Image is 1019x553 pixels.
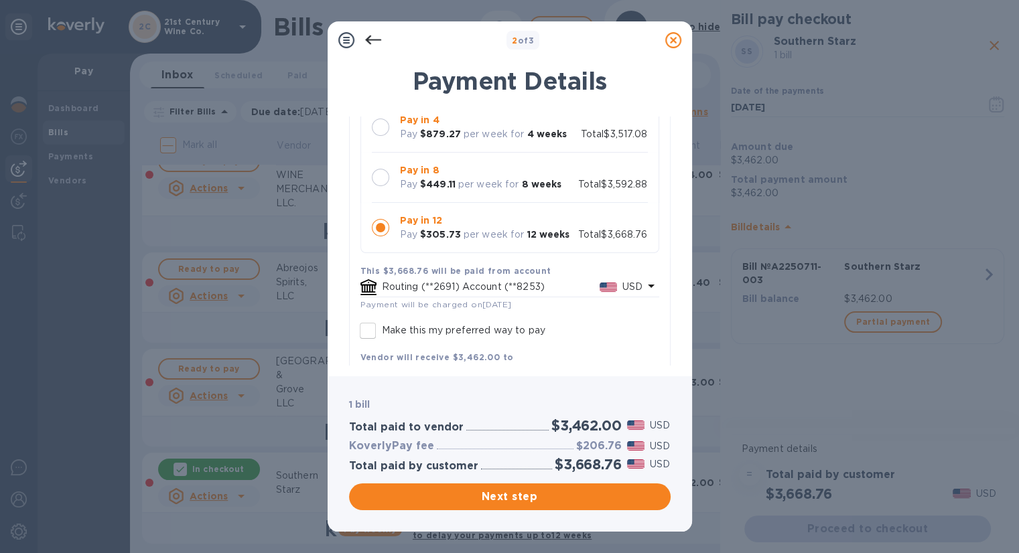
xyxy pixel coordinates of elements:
b: Pay in 8 [400,165,439,175]
p: USD [622,280,642,294]
p: Make this my preferred way to pay [382,323,545,337]
h2: $3,668.76 [555,456,621,473]
b: $305.73 [420,229,461,240]
p: Total $3,592.88 [578,177,648,191]
b: Pay in 4 [400,114,439,125]
b: 12 weeks [527,229,569,240]
h3: $206.76 [576,440,622,453]
img: USD [627,420,645,430]
p: Total $3,517.08 [581,127,648,141]
button: Next step [349,483,671,510]
p: Total $3,668.76 [578,228,648,242]
h3: KoverlyPay fee [349,440,434,453]
b: 1 bill [349,399,370,410]
p: Pay [400,177,417,191]
span: Next step [360,489,660,505]
p: Routing (**2691) Account (**8253) [382,280,600,294]
h3: Total paid by customer [349,460,478,473]
img: USD [627,459,645,469]
h3: Total paid to vendor [349,421,464,434]
span: Payment will be charged on [DATE] [360,299,512,309]
p: USD [650,418,670,432]
p: Pay [400,228,417,242]
h1: Payment Details [349,67,671,95]
b: 8 weeks [521,179,561,189]
b: Vendor will receive $3,462.00 to [360,352,514,362]
b: Pay in 12 [400,215,442,226]
b: $879.27 [420,129,461,139]
img: USD [627,441,645,451]
p: USD [650,439,670,453]
p: Pay [400,127,417,141]
p: per week for [458,177,519,191]
span: 2 [512,35,517,46]
b: $449.11 [420,179,456,189]
b: This $3,668.76 will be paid from account [360,266,551,276]
p: USD [650,457,670,471]
p: per week for [464,228,525,242]
b: 4 weeks [527,129,567,139]
h2: $3,462.00 [551,417,621,434]
img: USD [600,283,618,292]
p: per week for [464,127,525,141]
b: of 3 [512,35,534,46]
